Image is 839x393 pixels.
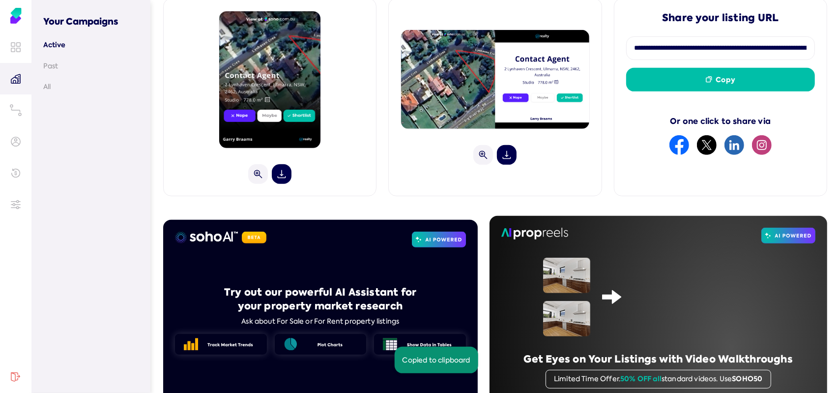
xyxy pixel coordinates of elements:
[543,258,590,293] img: image
[401,30,589,129] img: 1759718728054.png
[395,347,478,373] span: Copied to clipboard
[43,82,139,91] a: All
[724,135,744,157] button: linkedin
[546,370,771,389] div: Limited Time Offer. standard videos. Use
[626,68,815,91] button: Copy
[163,317,478,327] p: Ask about For Sale or For Rent property listings
[8,8,24,24] img: Soho Agent Portal Home
[43,4,139,28] h3: Your Campaigns
[43,61,139,70] a: Past
[732,374,763,384] span: SOHO50
[222,285,419,313] h2: Try out our powerful AI Assistant for your property market research
[543,301,590,336] img: image
[219,11,321,149] img: 1759718729642.png
[490,352,827,366] h2: Get Eyes on Your Listings with Video Walkthroughs
[626,11,815,25] h5: Share your listing URL
[697,135,717,157] button: twitter
[43,40,139,50] a: Active
[716,75,736,85] span: Copy
[634,258,774,336] iframe: Demo
[620,374,662,384] span: 50% OFF all
[669,135,689,157] button: facebook
[626,115,815,128] div: Or one click to share via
